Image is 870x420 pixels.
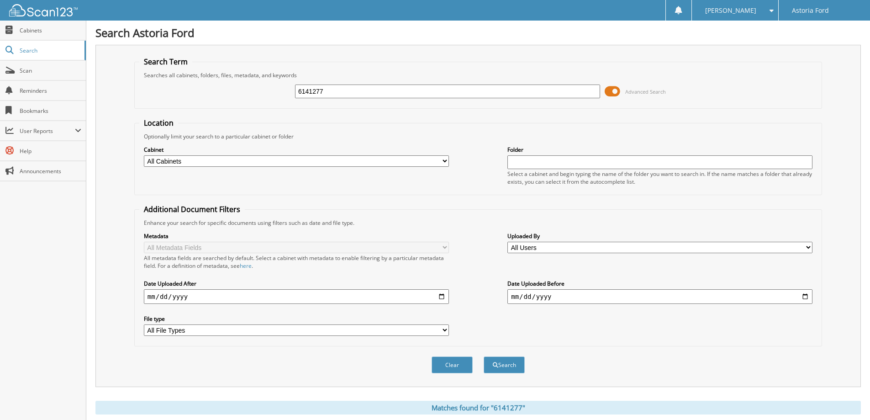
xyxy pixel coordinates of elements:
[139,57,192,67] legend: Search Term
[139,133,817,140] div: Optionally limit your search to a particular cabinet or folder
[139,204,245,214] legend: Additional Document Filters
[20,127,75,135] span: User Reports
[20,47,80,54] span: Search
[432,356,473,373] button: Clear
[144,146,449,154] label: Cabinet
[20,27,81,34] span: Cabinets
[507,170,812,186] div: Select a cabinet and begin typing the name of the folder you want to search in. If the name match...
[95,25,861,40] h1: Search Astoria Ford
[507,280,812,287] label: Date Uploaded Before
[144,315,449,323] label: File type
[507,289,812,304] input: end
[144,280,449,287] label: Date Uploaded After
[9,4,78,16] img: scan123-logo-white.svg
[20,147,81,155] span: Help
[144,232,449,240] label: Metadata
[625,88,666,95] span: Advanced Search
[20,107,81,115] span: Bookmarks
[95,401,861,415] div: Matches found for "6141277"
[139,71,817,79] div: Searches all cabinets, folders, files, metadata, and keywords
[20,87,81,95] span: Reminders
[20,167,81,175] span: Announcements
[139,118,178,128] legend: Location
[484,356,525,373] button: Search
[144,254,449,270] div: All metadata fields are searched by default. Select a cabinet with metadata to enable filtering b...
[240,262,252,270] a: here
[144,289,449,304] input: start
[792,8,829,13] span: Astoria Ford
[139,219,817,227] div: Enhance your search for specific documents using filters such as date and file type.
[705,8,756,13] span: [PERSON_NAME]
[507,146,812,154] label: Folder
[507,232,812,240] label: Uploaded By
[20,67,81,74] span: Scan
